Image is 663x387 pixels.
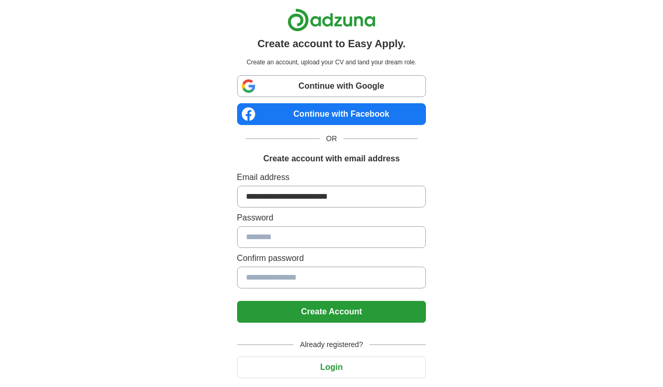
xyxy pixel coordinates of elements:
h1: Create account to Easy Apply. [257,36,406,51]
label: Email address [237,171,426,184]
p: Create an account, upload your CV and land your dream role. [239,58,424,67]
a: Login [237,363,426,371]
button: Create Account [237,301,426,323]
h1: Create account with email address [263,153,399,165]
a: Continue with Google [237,75,426,97]
span: OR [320,133,343,144]
img: Adzuna logo [287,8,376,32]
button: Login [237,356,426,378]
label: Password [237,212,426,224]
span: Already registered? [294,339,369,350]
label: Confirm password [237,252,426,265]
a: Continue with Facebook [237,103,426,125]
